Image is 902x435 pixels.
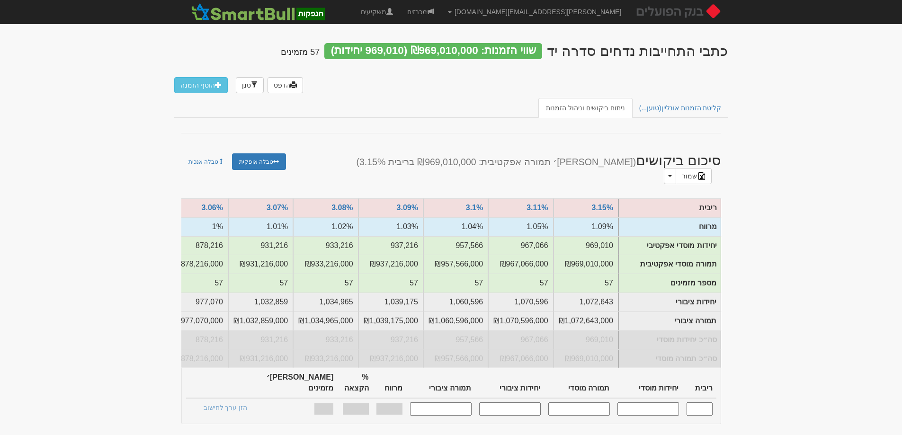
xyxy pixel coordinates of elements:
td: תמורה אפקטיבית [228,255,293,274]
td: יחידות ציבורי [170,293,228,311]
td: סה״כ תמורה [293,349,358,368]
td: סה״כ תמורה [488,349,553,368]
td: מספר מזמינים [554,274,618,293]
th: % הקצאה [337,368,372,398]
td: יחידות אפקטיבי [170,236,228,255]
td: תמורה אפקטיבית [488,255,553,274]
td: יחידות ציבורי [554,293,618,311]
a: 3.1% [466,204,483,212]
td: תמורה ציבורי [293,311,358,330]
th: תמורה ציבורי [406,368,475,398]
td: מרווח [293,217,358,236]
td: מספר מזמינים [423,274,488,293]
td: תמורה אפקטיבית [358,255,423,274]
a: הדפס [268,77,303,93]
td: סה״כ תמורה [423,349,488,368]
a: טבלה אנכית [181,153,231,170]
td: יחידות ציבורי [488,293,553,311]
a: הוסף הזמנה [174,77,228,93]
td: יחידות ציבורי [358,293,423,311]
td: יחידות אפקטיבי [423,236,488,255]
td: תמורה ציבורי [488,311,553,330]
td: מרווח [488,217,553,236]
td: יחידות אפקטיבי [293,236,358,255]
td: תמורה ציבורי [423,311,488,330]
td: תמורה ציבורי [358,311,423,330]
td: סה״כ יחידות [423,330,488,349]
td: יחידות אפקטיבי [358,236,423,255]
span: (טוען...) [639,104,661,112]
th: יחידות מוסדי [614,368,683,398]
td: יחידות ציבורי [228,293,293,311]
img: SmartBull Logo [188,2,328,21]
td: סה״כ יחידות [554,330,618,349]
td: תמורה אפקטיבית [423,255,488,274]
td: תמורה אפקטיבית [170,255,228,274]
th: יחידות ציבורי [475,368,545,398]
td: יחידות מוסדי אפקטיבי [618,236,721,255]
td: סה״כ תמורה [228,349,293,368]
a: טבלה אופקית [232,153,286,170]
td: תמורה ציבורי [618,311,721,330]
td: תמורה ציבורי [170,311,228,330]
a: סנן [236,77,264,93]
div: בנק הפועלים בע"מ-COCO-מח"מ כ-5.6 שנים - כתבי התחייבות נדחים (סדרה יד) - הנפקה לציבור [547,43,728,59]
td: תמורה אפקטיבית [554,255,618,274]
td: מרווח [170,217,228,236]
td: מרווח [358,217,423,236]
th: [PERSON_NAME]׳ מזמינים [257,368,337,398]
td: תמורה ציבורי [228,311,293,330]
td: יחידות אפקטיבי [554,236,618,255]
td: סה״כ תמורה מוסדי [618,349,721,368]
td: סה״כ תמורה [170,349,228,368]
td: מספר מזמינים [488,274,553,293]
td: מספר מזמינים [293,274,358,293]
td: מרווח [228,217,293,236]
td: סה״כ יחידות [170,330,228,349]
td: סה״כ יחידות [358,330,423,349]
h4: 57 מזמינים [281,48,320,57]
a: 3.09% [397,204,418,212]
td: יחידות ציבורי [293,293,358,311]
td: מספר מזמינים [170,274,228,293]
a: 3.15% [592,204,613,212]
td: יחידות ציבורי [423,293,488,311]
td: סה״כ תמורה [554,349,618,368]
td: מספר מזמינים [618,274,721,293]
td: יחידות אפקטיבי [228,236,293,255]
td: סה״כ תמורה [358,349,423,368]
a: 3.08% [331,204,353,212]
td: ריבית [618,198,721,217]
div: שווי הזמנות: ₪969,010,000 (969,010 יחידות) [324,43,542,59]
td: מספר מזמינים [228,274,293,293]
a: 3.06% [202,204,223,212]
td: מרווח [618,217,721,236]
td: תמורה מוסדי אפקטיבית [618,255,721,274]
a: 3.11% [527,204,548,212]
td: תמורה אפקטיבית [293,255,358,274]
td: סה״כ יחידות מוסדי [618,330,721,349]
a: שמור [676,168,712,184]
img: excel-file-black.png [698,172,706,180]
td: יחידות אפקטיבי [488,236,553,255]
a: 3.07% [267,204,288,212]
th: תמורה מוסדי [545,368,614,398]
td: יחידות ציבורי [618,293,721,312]
th: מרווח [373,368,406,398]
td: סה״כ יחידות [228,330,293,349]
h2: סיכום ביקושים [313,152,728,184]
th: ריבית [683,368,716,398]
td: סה״כ יחידות [488,330,553,349]
a: קליטת הזמנות אונליין(טוען...) [632,98,729,118]
td: מספר מזמינים [358,274,423,293]
td: תמורה ציבורי [554,311,618,330]
td: מרווח [554,217,618,236]
td: סה״כ יחידות [293,330,358,349]
td: מרווח [423,217,488,236]
a: ניתוח ביקושים וניהול הזמנות [538,98,633,118]
small: ([PERSON_NAME]׳ תמורה אפקטיבית: ₪969,010,000 בריבית 3.15%) [357,157,636,167]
